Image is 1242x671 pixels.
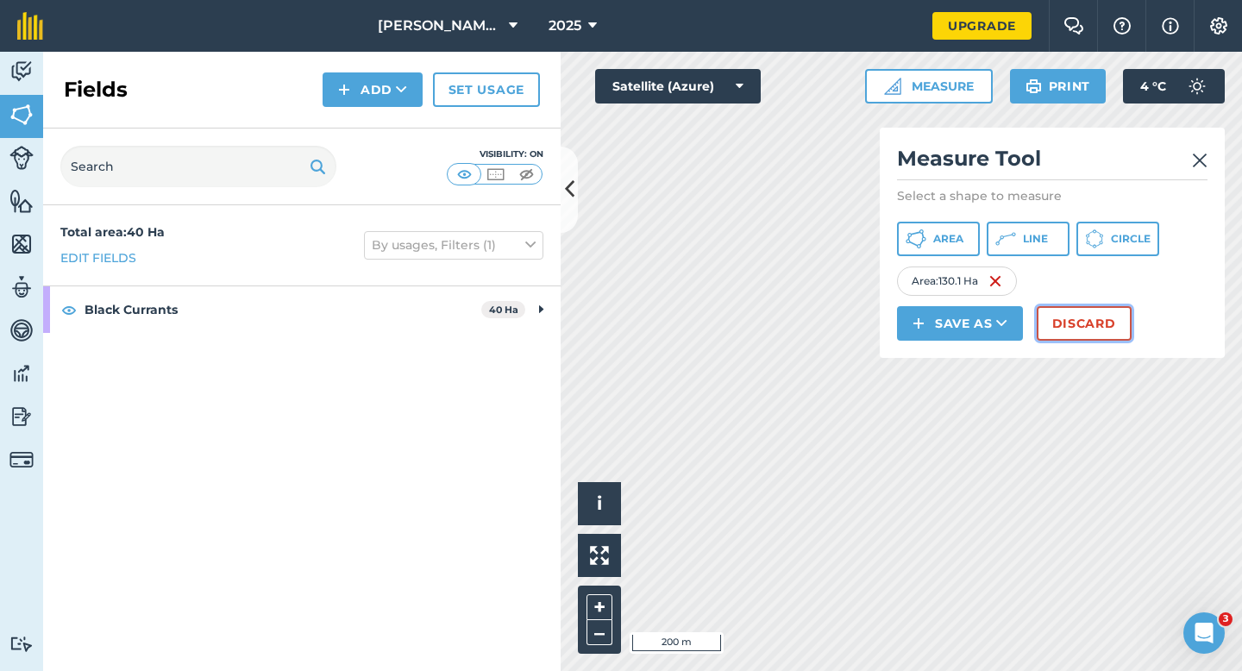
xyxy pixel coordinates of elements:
img: svg+xml;base64,PD94bWwgdmVyc2lvbj0iMS4wIiBlbmNvZGluZz0idXRmLTgiPz4KPCEtLSBHZW5lcmF0b3I6IEFkb2JlIE... [9,274,34,300]
a: Edit fields [60,248,136,267]
img: A cog icon [1208,17,1229,34]
img: Four arrows, one pointing top left, one top right, one bottom right and the last bottom left [590,546,609,565]
a: Set usage [433,72,540,107]
img: svg+xml;base64,PHN2ZyB4bWxucz0iaHR0cDovL3d3dy53My5vcmcvMjAwMC9zdmciIHdpZHRoPSI1MCIgaGVpZ2h0PSI0MC... [454,166,475,183]
div: Area : 130.1 Ha [897,267,1017,296]
img: svg+xml;base64,PHN2ZyB4bWxucz0iaHR0cDovL3d3dy53My5vcmcvMjAwMC9zdmciIHdpZHRoPSIxNCIgaGVpZ2h0PSIyNC... [913,313,925,334]
strong: Total area : 40 Ha [60,224,165,240]
img: svg+xml;base64,PD94bWwgdmVyc2lvbj0iMS4wIiBlbmNvZGluZz0idXRmLTgiPz4KPCEtLSBHZW5lcmF0b3I6IEFkb2JlIE... [9,361,34,386]
button: + [586,594,612,620]
img: A question mark icon [1112,17,1132,34]
h2: Fields [64,76,128,103]
img: svg+xml;base64,PD94bWwgdmVyc2lvbj0iMS4wIiBlbmNvZGluZz0idXRmLTgiPz4KPCEtLSBHZW5lcmF0b3I6IEFkb2JlIE... [9,404,34,430]
input: Search [60,146,336,187]
button: Discard [1037,306,1132,341]
strong: 40 Ha [489,304,518,316]
button: Measure [865,69,993,103]
span: 2025 [549,16,581,36]
img: svg+xml;base64,PHN2ZyB4bWxucz0iaHR0cDovL3d3dy53My5vcmcvMjAwMC9zdmciIHdpZHRoPSI1MCIgaGVpZ2h0PSI0MC... [516,166,537,183]
img: svg+xml;base64,PHN2ZyB4bWxucz0iaHR0cDovL3d3dy53My5vcmcvMjAwMC9zdmciIHdpZHRoPSIxOSIgaGVpZ2h0PSIyNC... [310,156,326,177]
img: svg+xml;base64,PHN2ZyB4bWxucz0iaHR0cDovL3d3dy53My5vcmcvMjAwMC9zdmciIHdpZHRoPSIxOSIgaGVpZ2h0PSIyNC... [1026,76,1042,97]
button: i [578,482,621,525]
img: svg+xml;base64,PHN2ZyB4bWxucz0iaHR0cDovL3d3dy53My5vcmcvMjAwMC9zdmciIHdpZHRoPSI1NiIgaGVpZ2h0PSI2MC... [9,231,34,257]
span: Circle [1111,232,1151,246]
div: Black Currants40 Ha [43,286,561,333]
p: Select a shape to measure [897,187,1207,204]
span: 3 [1219,612,1233,626]
button: Line [987,222,1069,256]
span: Line [1023,232,1048,246]
strong: Black Currants [85,286,481,333]
img: svg+xml;base64,PD94bWwgdmVyc2lvbj0iMS4wIiBlbmNvZGluZz0idXRmLTgiPz4KPCEtLSBHZW5lcmF0b3I6IEFkb2JlIE... [1180,69,1214,103]
img: svg+xml;base64,PHN2ZyB4bWxucz0iaHR0cDovL3d3dy53My5vcmcvMjAwMC9zdmciIHdpZHRoPSI1NiIgaGVpZ2h0PSI2MC... [9,188,34,214]
button: Area [897,222,980,256]
span: i [597,492,602,514]
button: Satellite (Azure) [595,69,761,103]
button: Circle [1076,222,1159,256]
img: svg+xml;base64,PHN2ZyB4bWxucz0iaHR0cDovL3d3dy53My5vcmcvMjAwMC9zdmciIHdpZHRoPSIyMiIgaGVpZ2h0PSIzMC... [1192,150,1207,171]
a: Upgrade [932,12,1032,40]
span: 4 ° C [1140,69,1166,103]
button: Save as [897,306,1023,341]
img: svg+xml;base64,PD94bWwgdmVyc2lvbj0iMS4wIiBlbmNvZGluZz0idXRmLTgiPz4KPCEtLSBHZW5lcmF0b3I6IEFkb2JlIE... [9,448,34,472]
div: Visibility: On [447,147,543,161]
img: fieldmargin Logo [17,12,43,40]
img: svg+xml;base64,PD94bWwgdmVyc2lvbj0iMS4wIiBlbmNvZGluZz0idXRmLTgiPz4KPCEtLSBHZW5lcmF0b3I6IEFkb2JlIE... [9,146,34,170]
img: svg+xml;base64,PD94bWwgdmVyc2lvbj0iMS4wIiBlbmNvZGluZz0idXRmLTgiPz4KPCEtLSBHZW5lcmF0b3I6IEFkb2JlIE... [9,636,34,652]
span: Area [933,232,963,246]
img: svg+xml;base64,PHN2ZyB4bWxucz0iaHR0cDovL3d3dy53My5vcmcvMjAwMC9zdmciIHdpZHRoPSIxNyIgaGVpZ2h0PSIxNy... [1162,16,1179,36]
img: Two speech bubbles overlapping with the left bubble in the forefront [1063,17,1084,34]
iframe: Intercom live chat [1183,612,1225,654]
img: Ruler icon [884,78,901,95]
img: svg+xml;base64,PD94bWwgdmVyc2lvbj0iMS4wIiBlbmNvZGluZz0idXRmLTgiPz4KPCEtLSBHZW5lcmF0b3I6IEFkb2JlIE... [9,59,34,85]
img: svg+xml;base64,PD94bWwgdmVyc2lvbj0iMS4wIiBlbmNvZGluZz0idXRmLTgiPz4KPCEtLSBHZW5lcmF0b3I6IEFkb2JlIE... [9,317,34,343]
button: By usages, Filters (1) [364,231,543,259]
button: – [586,620,612,645]
img: svg+xml;base64,PHN2ZyB4bWxucz0iaHR0cDovL3d3dy53My5vcmcvMjAwMC9zdmciIHdpZHRoPSIxNiIgaGVpZ2h0PSIyNC... [988,271,1002,292]
img: svg+xml;base64,PHN2ZyB4bWxucz0iaHR0cDovL3d3dy53My5vcmcvMjAwMC9zdmciIHdpZHRoPSIxNCIgaGVpZ2h0PSIyNC... [338,79,350,100]
img: svg+xml;base64,PHN2ZyB4bWxucz0iaHR0cDovL3d3dy53My5vcmcvMjAwMC9zdmciIHdpZHRoPSIxOCIgaGVpZ2h0PSIyNC... [61,299,77,320]
button: 4 °C [1123,69,1225,103]
img: svg+xml;base64,PHN2ZyB4bWxucz0iaHR0cDovL3d3dy53My5vcmcvMjAwMC9zdmciIHdpZHRoPSI1NiIgaGVpZ2h0PSI2MC... [9,102,34,128]
button: Print [1010,69,1107,103]
button: Add [323,72,423,107]
img: svg+xml;base64,PHN2ZyB4bWxucz0iaHR0cDovL3d3dy53My5vcmcvMjAwMC9zdmciIHdpZHRoPSI1MCIgaGVpZ2h0PSI0MC... [485,166,506,183]
span: [PERSON_NAME] Cropping LTD [378,16,502,36]
h2: Measure Tool [897,145,1207,180]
